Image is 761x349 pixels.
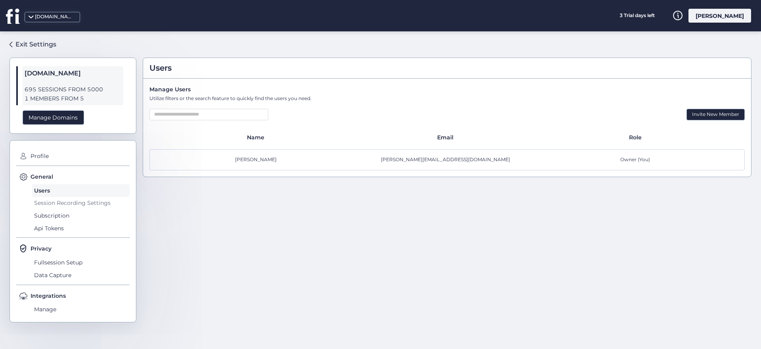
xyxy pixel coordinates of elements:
span: Owner (You) [620,156,650,164]
div: [PERSON_NAME] [688,9,751,23]
span: Fullsession Setup [32,256,130,269]
span: Api Tokens [32,222,130,235]
div: Name [162,133,352,142]
span: Integrations [31,291,66,300]
div: Invite New Member [686,109,745,120]
div: [DOMAIN_NAME] [35,13,75,21]
div: Exit Settings [15,39,56,49]
span: Session Recording Settings [32,197,130,210]
span: 1 MEMBERS FROM 5 [25,94,121,103]
div: 3 Trial days left [607,9,667,23]
a: Exit Settings [10,38,56,51]
span: 695 SESSIONS FROM 5000 [25,85,121,94]
span: Profile [29,150,130,163]
span: General [31,172,53,181]
div: Utilize filters or the search feature to quickly find the users you need. [149,95,745,102]
span: Manage [32,303,130,316]
span: Data Capture [32,269,130,282]
span: Privacy [31,244,52,253]
span: Users [149,62,172,74]
div: Manage Domains [23,110,84,125]
span: Users [32,184,130,197]
div: Email [352,133,542,142]
div: [PERSON_NAME] [163,156,352,164]
div: Role [542,133,732,142]
div: Manage Users [149,85,745,94]
span: Subscription [32,209,130,222]
div: [PERSON_NAME][EMAIL_ADDRESS][DOMAIN_NAME] [352,156,542,164]
span: [DOMAIN_NAME] [25,68,121,79]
